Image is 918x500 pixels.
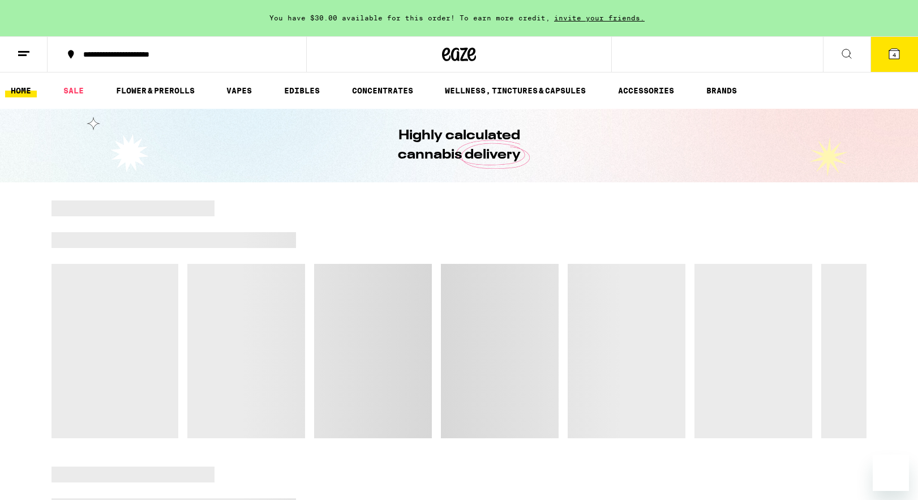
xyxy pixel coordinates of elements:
a: FLOWER & PREROLLS [110,84,200,97]
a: HOME [5,84,37,97]
a: CONCENTRATES [346,84,419,97]
a: ACCESSORIES [612,84,680,97]
span: 4 [893,52,896,58]
a: VAPES [221,84,258,97]
a: EDIBLES [278,84,325,97]
h1: Highly calculated cannabis delivery [366,126,552,165]
iframe: Button to launch messaging window [873,455,909,491]
a: BRANDS [701,84,743,97]
button: 4 [870,37,918,72]
a: WELLNESS, TINCTURES & CAPSULES [439,84,591,97]
span: You have $30.00 available for this order! To earn more credit, [269,14,550,22]
span: invite your friends. [550,14,649,22]
a: SALE [58,84,89,97]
